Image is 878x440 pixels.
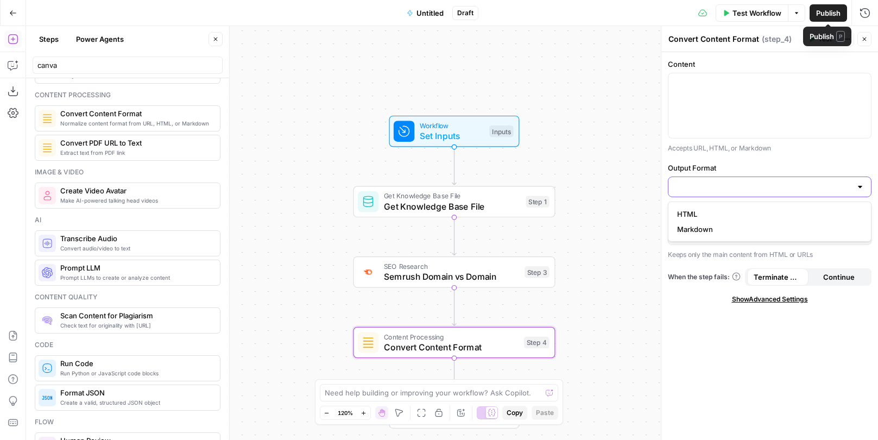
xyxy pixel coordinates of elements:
img: rmejigl5z5mwnxpjlfq225817r45 [42,190,53,201]
button: Steps [33,30,65,48]
span: Copy [507,408,523,418]
div: Image & video [35,167,220,177]
span: Prompt LLMs to create or analyze content [60,273,211,282]
input: Search steps [37,60,218,71]
span: Transcribe Audio [60,233,211,244]
span: HTML [677,209,858,219]
g: Edge from step_1 to step_3 [452,217,456,255]
div: Ai [35,215,220,225]
span: Run Code [60,358,211,369]
span: Convert Content Format [60,108,211,119]
button: Copy [502,406,527,420]
g: Edge from step_3 to step_4 [452,288,456,326]
button: Test Workflow [716,4,788,22]
span: Scan Content for Plagiarism [60,310,211,321]
span: Set Inputs [420,129,484,142]
p: Accepts URL, HTML, or Markdown [668,143,871,154]
div: Step 1 [526,196,549,208]
span: Get Knowledge Base File [384,191,521,201]
p: Keeps only the main content from HTML or URLs [668,249,871,260]
button: Power Agents [70,30,130,48]
span: Convert PDF URL to Text [60,137,211,148]
img: 62yuwf1kr9krw125ghy9mteuwaw4 [42,142,53,153]
span: ( step_4 ) [762,34,792,45]
img: o3r9yhbrn24ooq0tey3lueqptmfj [42,113,53,124]
div: EndOutput [353,397,555,429]
span: Content Processing [384,331,519,342]
span: Semrush Domain vs Domain [384,270,520,283]
span: 120% [338,408,353,417]
div: Get Knowledge Base FileGet Knowledge Base FileStep 1 [353,186,555,218]
div: Code [35,340,220,350]
span: Create Video Avatar [60,185,211,196]
span: Convert audio/video to text [60,244,211,253]
div: Content processing [35,90,220,100]
span: SEO Research [384,261,520,272]
span: Test Workflow [732,8,781,18]
img: o3r9yhbrn24ooq0tey3lueqptmfj [362,336,375,349]
div: Content ProcessingConvert Content FormatStep 4 [353,327,555,359]
div: Inputs [489,125,513,137]
span: Extract text from PDF link [60,148,211,157]
span: Create a valid, structured JSON object [60,398,211,407]
g: Edge from step_4 to end [452,358,456,396]
button: Test [804,32,837,46]
span: Draft [457,8,473,18]
span: Normalize content format from URL, HTML, or Markdown [60,119,211,128]
g: Edge from start to step_1 [452,147,456,185]
button: Untitled [400,4,450,22]
button: Publish [810,4,847,22]
img: g05n0ak81hcbx2skfcsf7zupj8nr [42,315,53,326]
span: Test [818,34,832,44]
span: Prompt LLM [60,262,211,273]
span: Markdown [677,224,858,235]
div: Content quality [35,292,220,302]
textarea: Convert Content Format [668,34,759,45]
span: Workflow [420,120,484,130]
span: Untitled [416,8,444,18]
div: Step 4 [524,337,549,349]
div: SEO ResearchSemrush Domain vs DomainStep 3 [353,256,555,288]
span: Continue [823,272,855,282]
span: Terminate Workflow [754,272,802,282]
span: Check text for originality with [URL] [60,321,211,330]
span: Paste [536,408,554,418]
label: Output Format [668,162,871,173]
div: Step 3 [525,266,549,278]
button: Continue [808,268,870,286]
div: WorkflowSet InputsInputs [353,116,555,147]
label: Content [668,59,871,70]
span: Make AI-powered talking head videos [60,196,211,205]
button: Paste [532,406,558,420]
span: Format JSON [60,387,211,398]
span: Get Knowledge Base File [384,200,521,213]
span: Convert Content Format [384,341,519,354]
img: zn8kcn4lc16eab7ly04n2pykiy7x [362,267,375,278]
span: Publish [816,8,841,18]
a: When the step fails: [668,272,741,282]
div: Flow [35,417,220,427]
span: Run Python or JavaScript code blocks [60,369,211,378]
span: Show Advanced Settings [732,294,808,304]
